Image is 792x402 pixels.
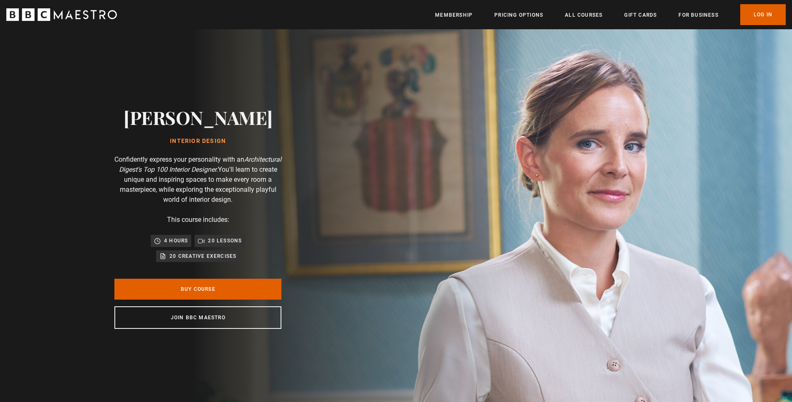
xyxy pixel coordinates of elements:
a: Membership [435,11,473,19]
a: For business [678,11,718,19]
a: Buy Course [114,279,281,300]
nav: Primary [435,4,786,25]
p: This course includes: [167,215,229,225]
a: Gift Cards [624,11,657,19]
p: 20 creative exercises [170,252,236,260]
svg: BBC Maestro [6,8,117,21]
a: Log In [740,4,786,25]
p: 4 hours [164,237,188,245]
a: All Courses [565,11,602,19]
a: Join BBC Maestro [114,306,281,329]
a: Pricing Options [494,11,543,19]
h2: [PERSON_NAME] [124,107,273,128]
h1: Interior Design [124,138,273,145]
p: Confidently express your personality with an You'll learn to create unique and inspiring spaces t... [114,155,281,205]
p: 20 lessons [208,237,242,245]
